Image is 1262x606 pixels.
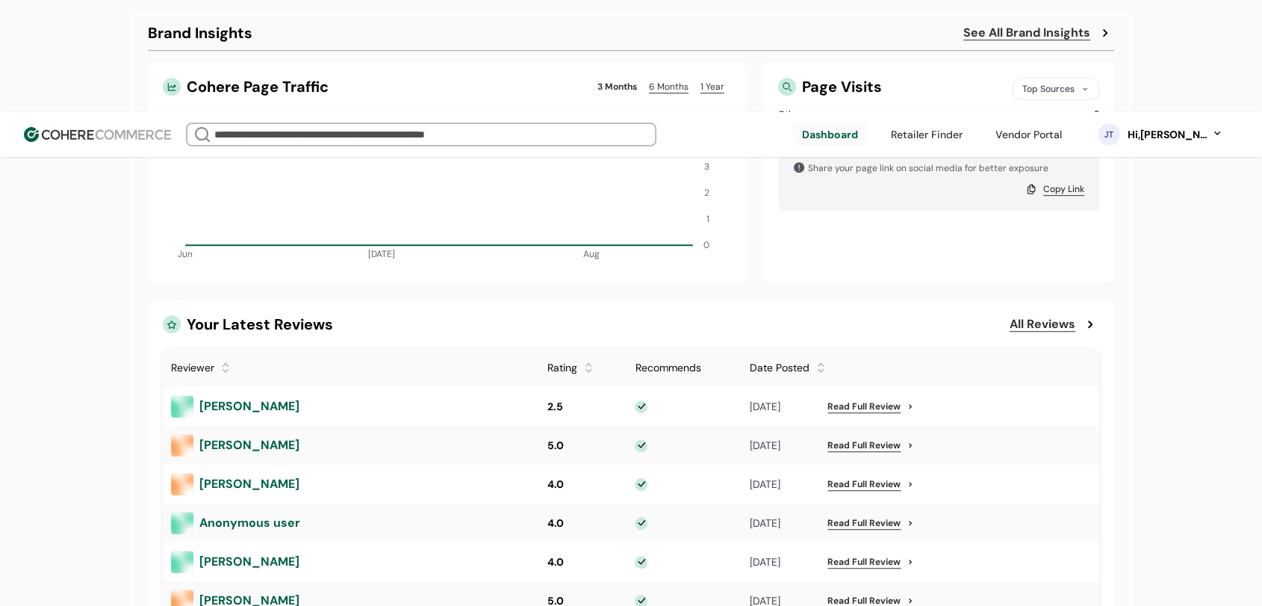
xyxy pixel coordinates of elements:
[750,516,809,531] span: [DATE]
[694,78,730,96] a: 1 Year
[547,516,564,530] span: 4.0
[199,437,299,453] span: [PERSON_NAME]
[750,438,809,454] span: [DATE]
[827,400,901,413] a: Read Full Review
[547,439,564,452] span: 5.0
[148,22,252,44] div: Brand Insights
[171,512,193,534] img: brand logo
[793,161,1084,175] div: Share your page link on social media for better exposure
[547,477,564,491] span: 4.0
[171,473,193,495] img: brand logo
[704,187,709,199] tspan: 2
[963,24,1090,42] a: See All Brand Insights
[1126,127,1208,143] div: Hi, [PERSON_NAME]
[750,399,809,415] span: [DATE]
[199,398,299,414] span: [PERSON_NAME]
[163,78,585,96] div: Cohere Page Traffic
[1013,78,1099,100] div: Top Sources
[171,360,214,376] div: Reviewer
[591,78,643,96] a: 3 Months
[1010,315,1075,333] a: All Reviews
[171,551,193,573] img: brand logo
[1043,182,1084,196] a: Copy Link
[178,247,193,259] tspan: Jun
[547,360,577,376] div: Rating
[704,161,709,173] tspan: 3
[643,78,694,96] a: 6 Months
[827,516,901,530] a: Read Full Review
[368,247,395,259] tspan: [DATE]
[750,554,809,570] span: [DATE]
[171,395,193,418] img: brand logo
[171,434,193,457] img: brand logo
[199,476,299,492] span: [PERSON_NAME]
[750,477,809,492] span: [DATE]
[163,315,1004,333] div: Your Latest Reviews
[827,555,901,569] a: Read Full Review
[1094,108,1099,121] div: 5
[778,108,803,121] div: other
[706,213,709,225] tspan: 1
[1126,127,1223,143] button: Hi,[PERSON_NAME]
[583,247,600,259] tspan: Aug
[802,78,1001,100] div: Page Visits
[547,555,564,569] span: 4.0
[750,360,809,376] div: Date Posted
[199,554,299,569] span: [PERSON_NAME]
[703,239,709,251] tspan: 0
[827,477,901,491] a: Read Full Review
[635,361,700,374] span: Recommends
[199,515,300,531] span: Anonymous user
[24,127,171,142] img: Cohere Logo
[547,400,563,413] span: 2.5
[827,439,901,452] a: Read Full Review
